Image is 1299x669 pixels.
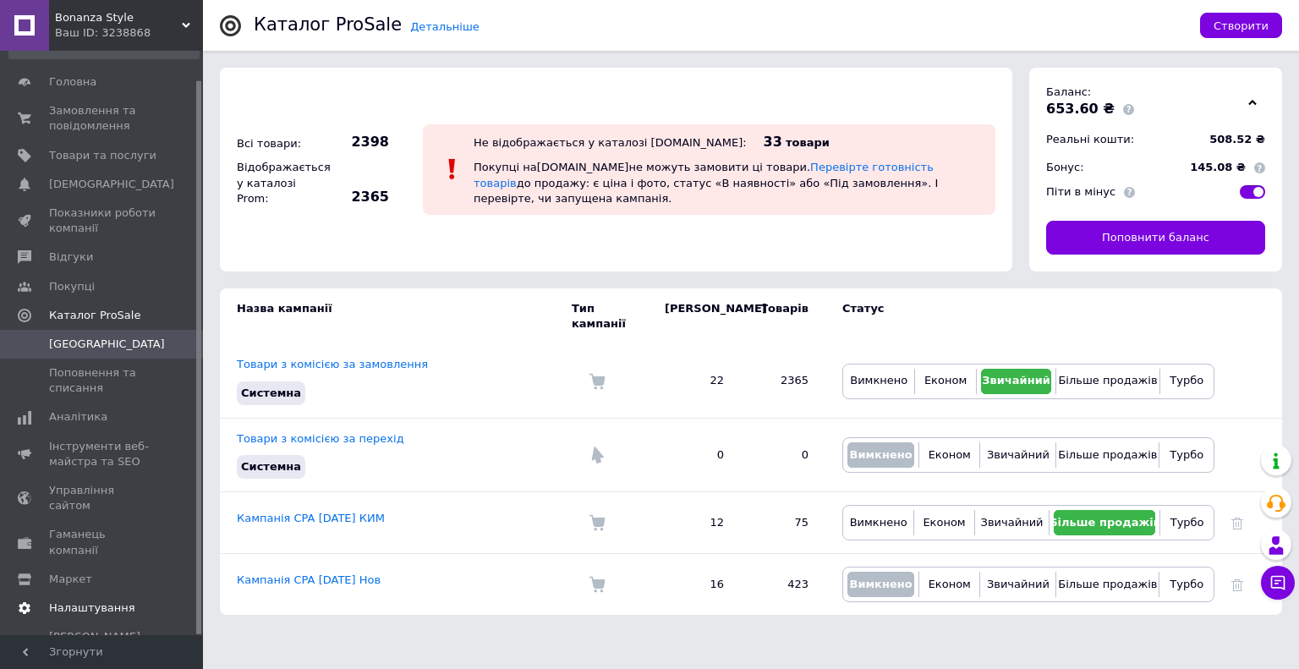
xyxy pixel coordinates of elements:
[924,572,975,597] button: Економ
[1061,442,1154,468] button: Більше продажів
[849,578,912,590] span: Вимкнено
[49,103,156,134] span: Замовлення та повідомлення
[918,510,969,535] button: Економ
[1054,510,1155,535] button: Більше продажів
[1102,230,1209,245] span: Поповнити баланс
[1046,85,1091,98] span: Баланс:
[987,578,1050,590] span: Звичайний
[1200,13,1282,38] button: Створити
[1165,510,1209,535] button: Турбо
[1261,566,1295,600] button: Чат з покупцем
[1046,221,1265,255] a: Поповнити баланс
[1170,374,1203,387] span: Турбо
[1190,162,1246,174] span: 145.08 ₴
[1170,448,1203,461] span: Турбо
[648,554,741,616] td: 16
[49,177,174,192] span: [DEMOGRAPHIC_DATA]
[474,136,747,149] div: Не відображається у каталозі [DOMAIN_NAME]:
[589,447,606,463] img: Комісія за перехід
[1170,516,1204,529] span: Турбо
[237,358,428,370] a: Товари з комісією за замовлення
[981,516,1044,529] span: Звичайний
[1058,448,1157,461] span: Більше продажів
[330,188,389,206] span: 2365
[741,492,825,554] td: 75
[648,344,741,418] td: 22
[1058,578,1157,590] span: Більше продажів
[589,576,606,593] img: Комісія за замовлення
[825,288,1214,344] td: Статус
[237,512,385,524] a: Кампанія CPA [DATE] КИМ
[49,337,165,352] span: [GEOGRAPHIC_DATA]
[49,206,156,236] span: Показники роботи компанії
[49,439,156,469] span: Інструменти веб-майстра та SEO
[741,554,825,616] td: 423
[254,16,402,34] div: Каталог ProSale
[237,573,381,586] a: Кампанія CPA [DATE] Нов
[572,288,648,344] td: Тип кампанії
[850,374,907,387] span: Вимкнено
[241,387,301,399] span: Системна
[49,572,92,587] span: Маркет
[1209,133,1265,145] span: 508.52 ₴
[987,448,1050,461] span: Звичайний
[49,365,156,396] span: Поповнення та списання
[850,516,907,529] span: Вимкнено
[1046,101,1115,117] span: 653.60 ₴
[847,442,914,468] button: Вимкнено
[786,136,830,149] span: товари
[648,492,741,554] td: 12
[233,156,326,211] div: Відображається у каталозі Prom:
[929,448,971,461] span: Економ
[984,572,1051,597] button: Звичайний
[847,572,914,597] button: Вимкнено
[924,442,975,468] button: Економ
[982,374,1050,387] span: Звичайний
[741,288,825,344] td: Товарів
[919,369,971,394] button: Економ
[589,514,606,531] img: Комісія за замовлення
[1165,369,1209,394] button: Турбо
[1050,516,1160,529] span: Більше продажів
[1046,133,1134,145] span: Реальні кошти:
[1164,442,1209,468] button: Турбо
[1214,19,1269,32] span: Створити
[55,25,203,41] div: Ваш ID: 3238868
[1061,572,1154,597] button: Більше продажів
[55,10,182,25] span: Bonanza Style
[1231,516,1243,529] a: Видалити
[981,369,1052,394] button: Звичайний
[440,156,465,182] img: :exclamation:
[741,418,825,491] td: 0
[1231,578,1243,590] a: Видалити
[49,483,156,513] span: Управління сайтом
[220,288,572,344] td: Назва кампанії
[1170,578,1203,590] span: Турбо
[474,161,934,189] a: Перевірте готовність товарів
[237,432,404,445] a: Товари з комісією за перехід
[233,132,326,156] div: Всі товари:
[764,134,782,150] span: 33
[49,600,135,616] span: Налаштування
[849,448,912,461] span: Вимкнено
[847,369,910,394] button: Вимкнено
[589,373,606,390] img: Комісія за замовлення
[979,510,1045,535] button: Звичайний
[741,344,825,418] td: 2365
[1061,369,1154,394] button: Більше продажів
[648,288,741,344] td: [PERSON_NAME]
[929,578,971,590] span: Економ
[1058,374,1157,387] span: Більше продажів
[49,74,96,90] span: Головна
[984,442,1051,468] button: Звичайний
[924,374,967,387] span: Економ
[474,161,938,204] span: Покупці на [DOMAIN_NAME] не можуть замовити ці товари. до продажу: є ціна і фото, статус «В наявн...
[241,460,301,473] span: Системна
[648,418,741,491] td: 0
[847,510,909,535] button: Вимкнено
[1046,161,1084,173] span: Бонус:
[49,148,156,163] span: Товари та послуги
[1164,572,1209,597] button: Турбо
[923,516,965,529] span: Економ
[49,308,140,323] span: Каталог ProSale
